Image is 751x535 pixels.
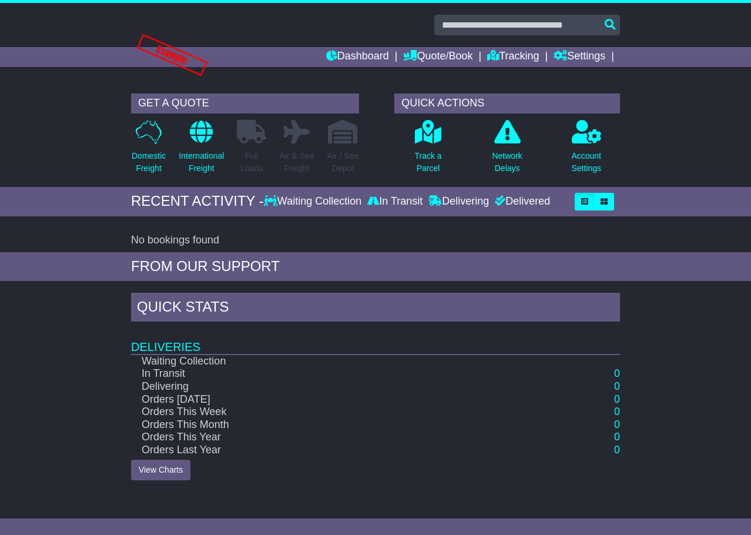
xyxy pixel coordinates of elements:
[414,119,442,181] a: Track aParcel
[131,460,190,480] a: View Charts
[131,119,166,181] a: DomesticFreight
[614,431,620,443] a: 0
[614,380,620,392] a: 0
[131,93,359,113] div: GET A QUOTE
[394,93,620,113] div: QUICK ACTIONS
[131,258,620,275] div: FROM OUR SUPPORT
[614,444,620,456] a: 0
[179,150,224,175] p: International Freight
[614,406,620,417] a: 0
[571,119,602,181] a: AccountSettings
[237,150,266,175] p: Full Loads
[131,367,549,380] td: In Transit
[614,419,620,430] a: 0
[364,195,425,208] div: In Transit
[131,393,549,406] td: Orders [DATE]
[131,193,264,210] div: RECENT ACTIVITY -
[131,444,549,457] td: Orders Last Year
[487,47,539,67] a: Tracking
[414,150,441,175] p: Track a Parcel
[131,431,549,444] td: Orders This Year
[131,380,549,393] td: Delivering
[131,406,549,419] td: Orders This Week
[614,393,620,405] a: 0
[491,119,522,181] a: NetworkDelays
[131,234,620,247] div: No bookings found
[614,367,620,379] a: 0
[492,150,522,175] p: Network Delays
[279,150,314,175] p: Air & Sea Freight
[327,150,359,175] p: Air / Sea Depot
[571,150,601,175] p: Account Settings
[403,47,472,67] a: Quote/Book
[492,195,550,208] div: Delivered
[178,119,224,181] a: InternationalFreight
[264,195,364,208] div: Waiting Collection
[131,293,620,325] div: Quick Stats
[554,47,605,67] a: Settings
[326,47,389,67] a: Dashboard
[131,419,549,432] td: Orders This Month
[425,195,492,208] div: Delivering
[131,325,620,355] td: Deliveries
[131,355,549,368] td: Waiting Collection
[132,150,166,175] p: Domestic Freight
